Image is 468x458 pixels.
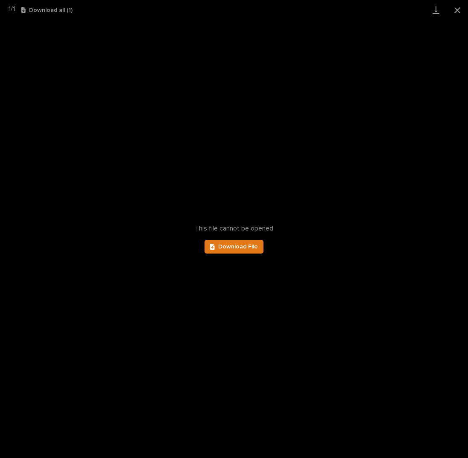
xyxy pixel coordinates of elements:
a: Download File [205,240,263,254]
button: Download all (1) [21,7,73,13]
span: 1 [13,6,15,12]
span: This file cannot be opened [195,225,273,233]
span: Download File [218,244,258,250]
span: 1 [9,6,11,12]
